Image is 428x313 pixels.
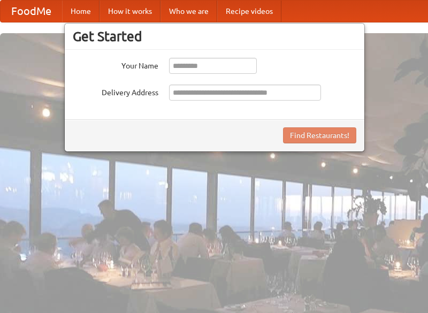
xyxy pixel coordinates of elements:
label: Your Name [73,58,158,71]
a: Home [62,1,100,22]
a: Recipe videos [217,1,281,22]
button: Find Restaurants! [283,127,356,143]
label: Delivery Address [73,85,158,98]
a: Who we are [160,1,217,22]
h3: Get Started [73,28,356,44]
a: FoodMe [1,1,62,22]
a: How it works [100,1,160,22]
